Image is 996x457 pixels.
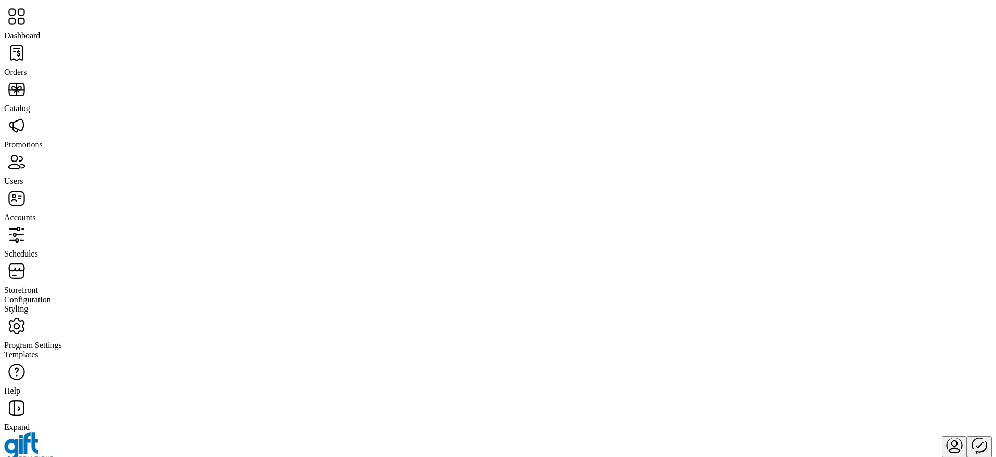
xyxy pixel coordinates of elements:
[4,177,23,185] span: Users
[4,423,30,432] span: Expand
[4,68,27,76] span: Orders
[4,213,35,222] span: Accounts
[4,304,28,313] span: Styling
[4,31,40,40] span: Dashboard
[4,286,38,294] span: Storefront
[4,104,30,113] span: Catalog
[4,386,20,395] span: Help
[4,249,38,258] span: Schedules
[4,350,38,359] span: Templates
[4,140,43,149] span: Promotions
[4,341,62,350] span: Program Settings
[4,295,51,304] span: Configuration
